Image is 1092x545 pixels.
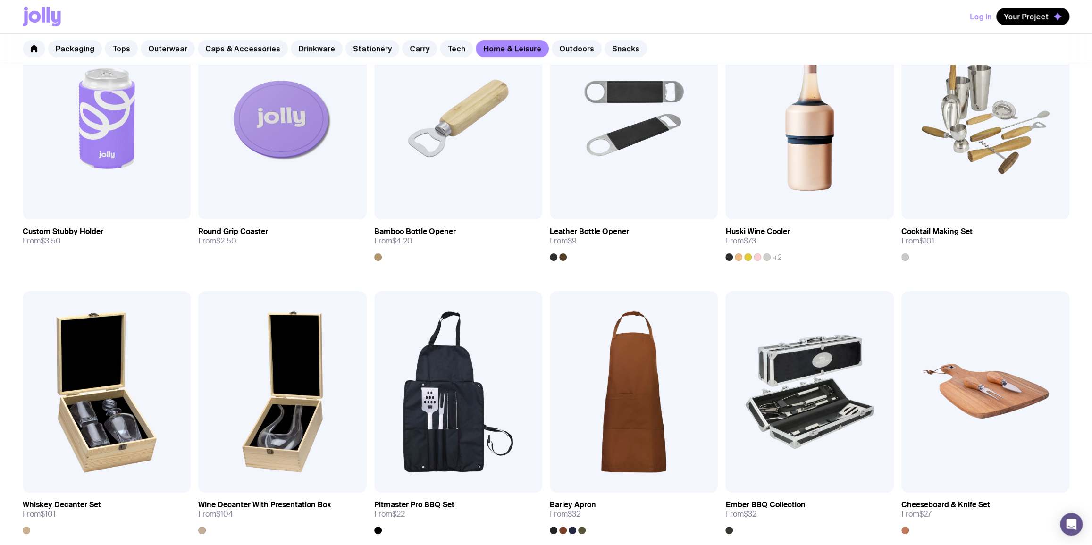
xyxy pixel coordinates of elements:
span: $104 [216,509,233,519]
a: Cheeseboard & Knife SetFrom$27 [901,493,1069,534]
span: $32 [743,509,756,519]
a: Leather Bottle OpenerFrom$9 [550,219,718,261]
span: From [725,510,756,519]
span: From [374,236,412,246]
span: From [901,236,934,246]
a: Pitmaster Pro BBQ SetFrom$22 [374,493,542,534]
span: $101 [919,236,934,246]
span: From [901,510,932,519]
span: $32 [568,509,580,519]
span: $101 [41,509,56,519]
a: Home & Leisure [476,40,549,57]
h3: Leather Bottle Opener [550,227,629,236]
a: Cocktail Making SetFrom$101 [901,219,1069,261]
a: Tops [105,40,138,57]
a: Outdoors [552,40,602,57]
a: Caps & Accessories [198,40,288,57]
span: From [23,236,61,246]
a: Wine Decanter With Presentation BoxFrom$104 [198,493,366,534]
h3: Barley Apron [550,500,596,510]
a: Outerwear [141,40,195,57]
span: From [23,510,56,519]
a: Carry [402,40,437,57]
button: Your Project [996,8,1069,25]
span: Your Project [1004,12,1049,21]
h3: Cheeseboard & Knife Set [901,500,990,510]
h3: Huski Wine Cooler [725,227,790,236]
span: From [198,236,236,246]
h3: Whiskey Decanter Set [23,500,101,510]
h3: Round Grip Coaster [198,227,268,236]
a: Huski Wine CoolerFrom$73+2 [725,219,893,261]
h3: Wine Decanter With Presentation Box [198,500,331,510]
span: From [725,236,756,246]
span: From [550,236,577,246]
a: Whiskey Decanter SetFrom$101 [23,493,191,534]
h3: Custom Stubby Holder [23,227,103,236]
h3: Bamboo Bottle Opener [374,227,456,236]
h3: Ember BBQ Collection [725,500,805,510]
button: Log In [970,8,991,25]
a: Bamboo Bottle OpenerFrom$4.20 [374,219,542,261]
a: Stationery [345,40,399,57]
span: $73 [743,236,756,246]
span: $3.50 [41,236,61,246]
a: Snacks [605,40,647,57]
h3: Cocktail Making Set [901,227,973,236]
span: +2 [773,253,781,261]
span: From [374,510,405,519]
span: $9 [568,236,577,246]
a: Round Grip CoasterFrom$2.50 [198,219,366,253]
span: $27 [919,509,932,519]
div: Open Intercom Messenger [1060,513,1083,536]
h3: Pitmaster Pro BBQ Set [374,500,454,510]
a: Drinkware [291,40,343,57]
a: Tech [440,40,473,57]
a: Custom Stubby HolderFrom$3.50 [23,219,191,253]
span: $4.20 [392,236,412,246]
span: From [198,510,233,519]
span: $2.50 [216,236,236,246]
span: From [550,510,580,519]
a: Ember BBQ CollectionFrom$32 [725,493,893,534]
a: Barley ApronFrom$32 [550,493,718,534]
a: Packaging [48,40,102,57]
span: $22 [392,509,405,519]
